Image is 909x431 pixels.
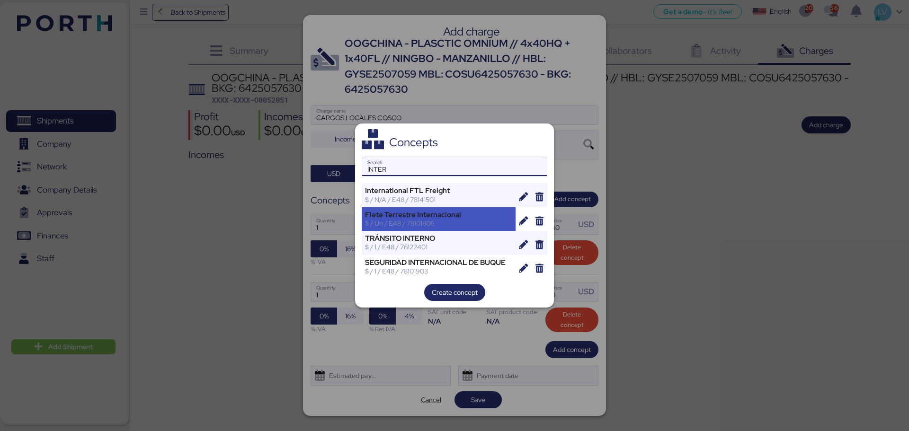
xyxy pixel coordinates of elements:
div: Flete Terrestre Internacional [365,211,512,219]
div: Concepts [389,138,438,147]
div: TRÁNSITO INTERNO [365,234,512,243]
div: International FTL Freight [365,186,512,195]
div: $ / 1 / E48 / 78101903 [365,267,512,275]
div: $ / Un / E48 / 78101806 [365,219,512,228]
button: Create concept [424,284,485,301]
div: $ / N/A / E48 / 78141501 [365,195,512,204]
input: Search [362,157,547,176]
div: $ / 1 / E48 / 76122401 [365,243,512,251]
span: Create concept [432,287,478,298]
div: SEGURIDAD INTERNACIONAL DE BUQUE [365,258,512,267]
